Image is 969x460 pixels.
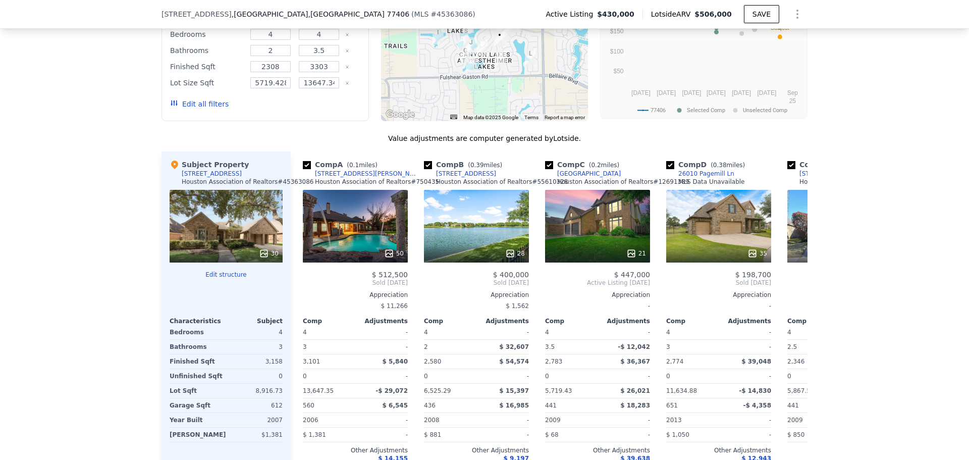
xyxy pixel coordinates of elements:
button: Edit all filters [170,99,229,109]
span: $ 18,283 [620,402,650,409]
div: Lot Sqft [170,384,224,398]
div: - [600,369,650,383]
div: Lot Size Sqft [170,76,244,90]
div: - [357,428,408,442]
span: $ 26,021 [620,387,650,394]
div: Finished Sqft [170,60,244,74]
div: [STREET_ADDRESS] [799,170,859,178]
div: - [357,369,408,383]
span: $ 512,500 [372,271,408,279]
span: -$ 14,830 [739,387,771,394]
a: Open this area in Google Maps (opens a new window) [384,108,417,121]
span: 2,346 [787,358,804,365]
div: Year Built [170,413,224,427]
div: Garage Sqft [170,398,224,413]
a: [STREET_ADDRESS] [424,170,496,178]
span: 0.1 [349,162,359,169]
div: [STREET_ADDRESS] [436,170,496,178]
span: Active Listing [DATE] [545,279,650,287]
div: 50 [384,248,404,259]
span: 4 [424,329,428,336]
text: 25 [789,97,796,105]
div: Adjustments [355,317,408,325]
span: 4 [787,329,791,336]
span: $ 1,562 [506,302,529,310]
button: SAVE [744,5,779,23]
div: 25806 Palmdale Estate Dr [476,39,488,56]
div: Houston Association of Realtors # 44177975 [799,178,931,186]
span: 2,774 [666,358,683,365]
div: Appreciation [303,291,408,299]
div: 25850 Riverside Creek Dr [466,56,477,73]
div: 3.5 [545,340,596,354]
span: 4 [303,329,307,336]
div: Houston Association of Realtors # 12691389 [557,178,689,186]
div: - [721,340,771,354]
span: 11,634.88 [666,387,697,394]
div: 3,158 [228,354,283,369]
text: Selected Comp [687,107,725,114]
a: Report a map error [545,115,585,120]
span: 2,580 [424,358,441,365]
div: Appreciation [787,291,892,299]
div: 2009 [545,413,596,427]
text: 77406 [651,107,666,114]
div: - [545,299,650,313]
div: Comp [303,317,355,325]
span: Sold [DATE] [303,279,408,287]
text: $100 [610,48,624,55]
span: 0.39 [470,162,484,169]
div: 26150 Travis Brook Dr [433,27,444,44]
div: Subject [226,317,283,325]
span: $ 11,266 [381,302,408,310]
div: - [478,413,529,427]
span: Active Listing [546,9,597,19]
div: 2.5 [787,340,838,354]
span: MLS [414,10,429,18]
div: - [600,413,650,427]
span: $ 1,381 [303,431,326,438]
span: 0.2 [591,162,601,169]
span: , [GEOGRAPHIC_DATA] 77406 [308,10,409,18]
span: $ 54,574 [499,358,529,365]
div: 11022 Witherspoon Dr [460,45,471,63]
button: Clear [345,49,349,53]
div: - [478,369,529,383]
span: # 45363086 [430,10,472,18]
div: Value adjustments are computer generated by Lotside . [161,133,807,143]
span: [STREET_ADDRESS] [161,9,232,19]
span: 0 [424,373,428,380]
div: - [478,325,529,339]
div: [GEOGRAPHIC_DATA] [557,170,621,178]
div: Adjustments [719,317,771,325]
span: 6,525.29 [424,387,451,394]
div: - [666,299,771,313]
div: 2013 [666,413,717,427]
div: - [478,428,529,442]
span: $ 881 [424,431,441,438]
div: $1,381 [230,428,283,442]
div: 26010 Pagemill Ln [678,170,734,178]
div: Houston Association of Realtors # 750435 [315,178,439,186]
button: Clear [345,33,349,37]
div: - [357,340,408,354]
div: Appreciation [545,291,650,299]
span: $ 447,000 [614,271,650,279]
span: 5,867.53 [787,387,814,394]
text: Sep [787,89,798,96]
text: Unselected Comp [743,107,787,114]
span: 4 [545,329,549,336]
div: Characteristics [170,317,226,325]
text: [DATE] [757,89,776,96]
div: Comp [424,317,476,325]
span: Sold [DATE] [787,279,892,287]
div: ( ) [411,9,475,19]
span: Sold [DATE] [666,279,771,287]
span: 441 [545,402,557,409]
div: Comp [666,317,719,325]
span: 0 [787,373,791,380]
span: $ 6,545 [383,402,408,409]
span: 0 [666,373,670,380]
div: Comp B [424,160,506,170]
a: [GEOGRAPHIC_DATA] [545,170,621,178]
